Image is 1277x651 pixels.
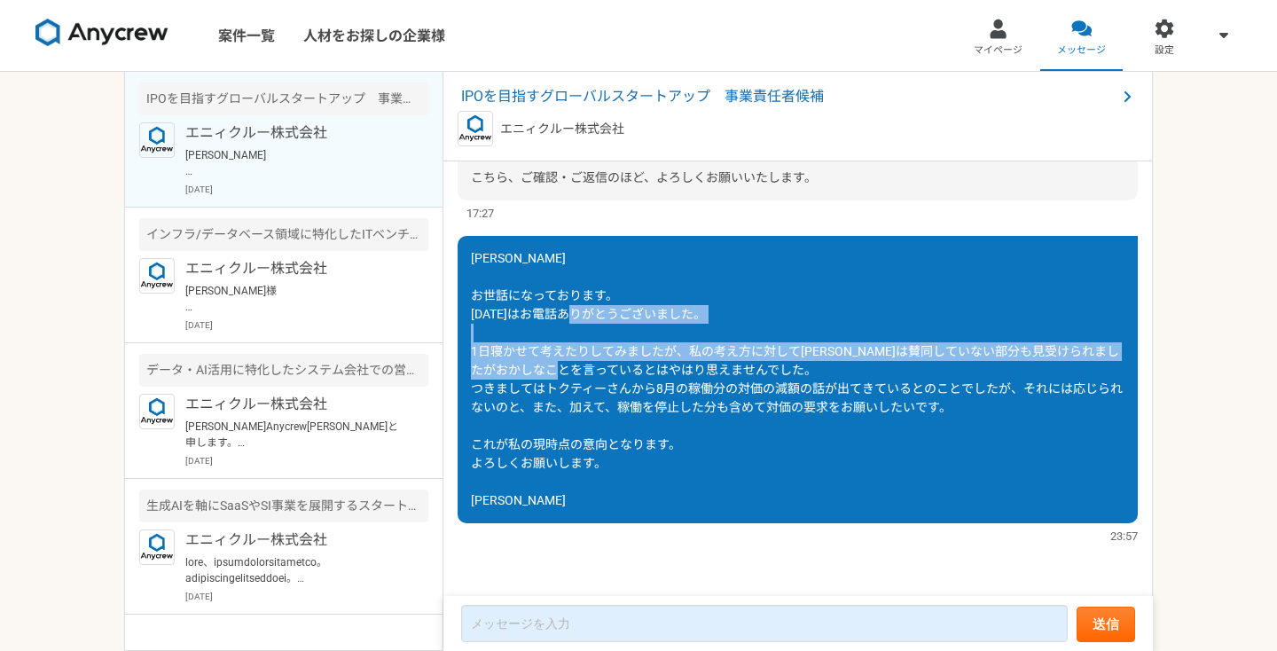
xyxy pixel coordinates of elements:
p: lore、ipsumdolorsitametco。 adipiscingelitseddoei。 【te6】incidi（ut、labor）etdolorema。 aliquaen/admini... [185,554,404,586]
img: logo_text_blue_01.png [139,394,175,429]
p: [DATE] [185,590,428,603]
p: [PERSON_NAME]様 ご返信、ありがとうございます。 ご状況につきまして、承知いたしました。 それではまた機会がございましたら、別案件等、ご相談させていただければと思います。 今後とも、... [185,283,404,315]
button: 送信 [1077,607,1135,642]
span: IPOを目指すグローバルスタートアップ 事業責任者候補 [461,86,1116,107]
p: エニィクルー株式会社 [185,258,404,279]
span: [PERSON_NAME] お世話になっております。 [DATE]はお電話ありがとうございました。 1日寝かせて考えたりしてみましたが、私の考え方に対して[PERSON_NAME]は賛同していな... [471,251,1123,507]
span: 設定 [1155,43,1174,58]
p: [PERSON_NAME]Anycrew[PERSON_NAME]と申します。 ご経験を拝見し本件をご紹介可能かなと思いご案内差し上げました。 今回、物流業界（主に倉庫をお持ちの事業会社様や倉庫... [185,419,404,451]
span: こちら、ご確認・ご返信のほど、よろしくお願いいたします。 [471,170,817,184]
img: logo_text_blue_01.png [139,258,175,294]
img: logo_text_blue_01.png [458,111,493,146]
img: logo_text_blue_01.png [139,122,175,158]
p: [DATE] [185,183,428,196]
p: エニィクルー株式会社 [185,394,404,415]
span: 17:27 [466,205,494,222]
p: エニィクルー株式会社 [185,529,404,551]
p: エニィクルー株式会社 [185,122,404,144]
div: IPOを目指すグローバルスタートアップ 事業責任者候補 [139,82,428,115]
p: [PERSON_NAME] お世話になっております。 [DATE]はお電話ありがとうございました。 1日寝かせて考えたりしてみましたが、私の考え方に対して[PERSON_NAME]は賛同していな... [185,147,404,179]
p: [DATE] [185,318,428,332]
p: [DATE] [185,454,428,467]
div: データ・AI活用に特化したシステム会社での営業顧問によるアポイント獲得支援 [139,354,428,387]
img: 8DqYSo04kwAAAAASUVORK5CYII= [35,19,168,47]
span: 23:57 [1110,528,1138,545]
span: マイページ [974,43,1022,58]
img: logo_text_blue_01.png [139,529,175,565]
div: インフラ/データベース領域に特化したITベンチャー PM/PMO [139,218,428,251]
div: 生成AIを軸にSaaSやSI事業を展開するスタートアップ PM [139,490,428,522]
span: メッセージ [1057,43,1106,58]
p: エニィクルー株式会社 [500,120,624,138]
